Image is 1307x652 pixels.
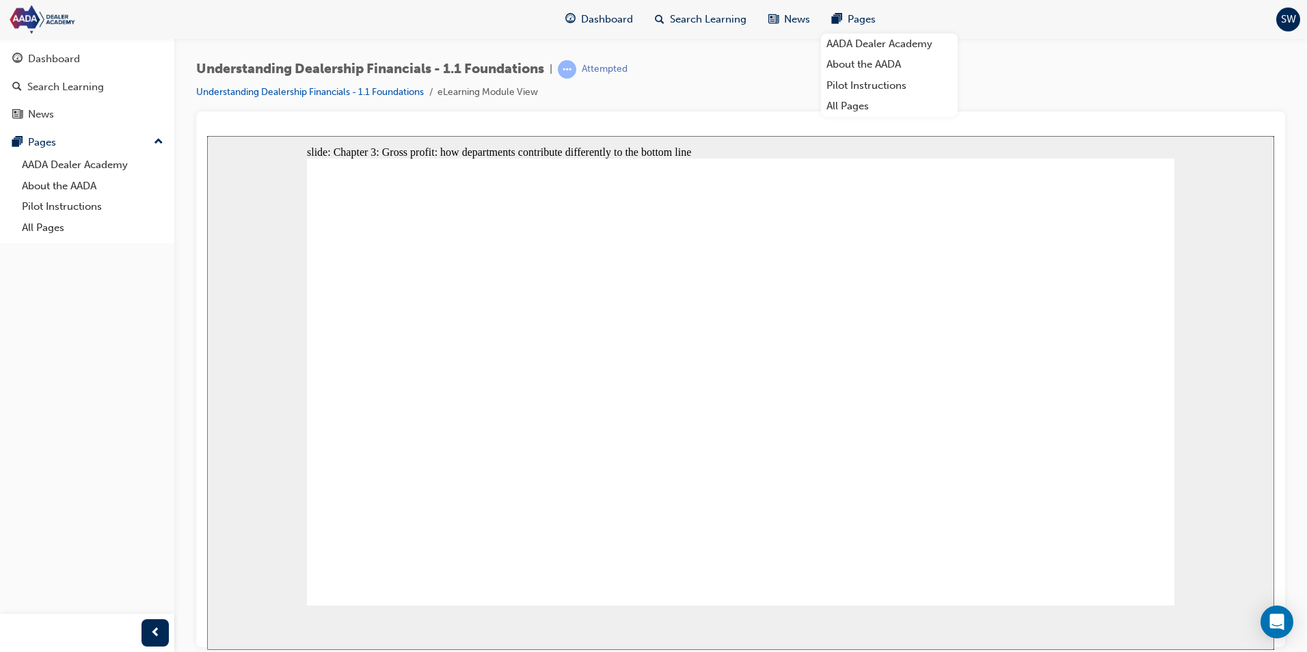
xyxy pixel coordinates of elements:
[554,5,644,33] a: guage-iconDashboard
[28,135,56,150] div: Pages
[757,5,821,33] a: news-iconNews
[196,86,424,98] a: Understanding Dealership Financials - 1.1 Foundations
[565,11,576,28] span: guage-icon
[150,625,161,642] span: prev-icon
[670,12,746,27] span: Search Learning
[16,176,169,197] a: About the AADA
[12,53,23,66] span: guage-icon
[12,109,23,121] span: news-icon
[558,60,576,79] span: learningRecordVerb_ATTEMPT-icon
[821,75,958,96] a: Pilot Instructions
[196,62,544,77] span: Understanding Dealership Financials - 1.1 Foundations
[16,154,169,176] a: AADA Dealer Academy
[5,74,169,100] a: Search Learning
[832,11,842,28] span: pages-icon
[581,12,633,27] span: Dashboard
[5,44,169,130] button: DashboardSearch LearningNews
[821,54,958,75] a: About the AADA
[5,102,169,127] a: News
[28,51,80,67] div: Dashboard
[821,96,958,117] a: All Pages
[1261,606,1293,638] div: Open Intercom Messenger
[5,46,169,72] a: Dashboard
[784,12,810,27] span: News
[27,79,104,95] div: Search Learning
[5,130,169,155] button: Pages
[28,107,54,122] div: News
[16,196,169,217] a: Pilot Instructions
[848,12,876,27] span: Pages
[12,137,23,149] span: pages-icon
[821,33,958,55] a: AADA Dealer Academy
[768,11,779,28] span: news-icon
[1281,12,1296,27] span: SW
[437,85,538,100] li: eLearning Module View
[821,5,887,33] a: pages-iconPages
[550,62,552,77] span: |
[1276,8,1300,31] button: SW
[16,217,169,239] a: All Pages
[154,133,163,151] span: up-icon
[7,4,164,35] img: Trak
[644,5,757,33] a: search-iconSearch Learning
[12,81,22,94] span: search-icon
[582,63,628,76] div: Attempted
[655,11,664,28] span: search-icon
